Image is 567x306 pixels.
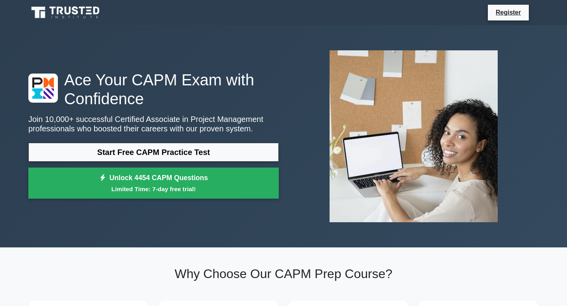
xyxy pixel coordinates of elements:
[28,168,279,199] a: Unlock 4454 CAPM QuestionsLimited Time: 7-day free trial!
[28,266,539,281] h2: Why Choose Our CAPM Prep Course?
[491,7,526,17] a: Register
[28,114,279,133] p: Join 10,000+ successful Certified Associate in Project Management professionals who boosted their...
[28,143,279,162] a: Start Free CAPM Practice Test
[38,184,269,194] small: Limited Time: 7-day free trial!
[28,70,279,108] h1: Ace Your CAPM Exam with Confidence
